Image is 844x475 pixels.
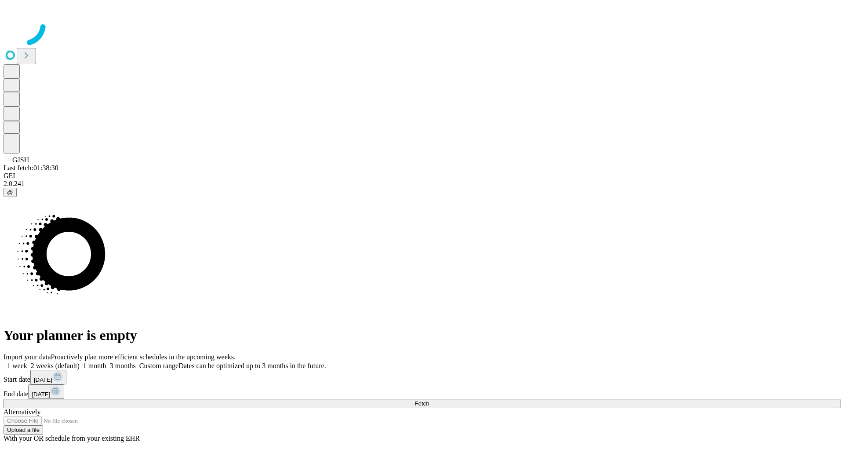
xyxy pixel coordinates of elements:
[28,384,64,399] button: [DATE]
[7,362,27,369] span: 1 week
[110,362,136,369] span: 3 months
[4,399,840,408] button: Fetch
[83,362,106,369] span: 1 month
[4,172,840,180] div: GEI
[7,189,13,196] span: @
[178,362,326,369] span: Dates can be optimized up to 3 months in the future.
[4,435,140,442] span: With your OR schedule from your existing EHR
[415,400,429,407] span: Fetch
[34,376,52,383] span: [DATE]
[4,384,840,399] div: End date
[4,370,840,384] div: Start date
[4,425,43,435] button: Upload a file
[4,327,840,343] h1: Your planner is empty
[4,408,40,416] span: Alternatively
[30,370,66,384] button: [DATE]
[4,353,51,361] span: Import your data
[4,164,58,172] span: Last fetch: 01:38:30
[12,156,29,164] span: GJSH
[32,391,50,398] span: [DATE]
[4,180,840,188] div: 2.0.241
[51,353,236,361] span: Proactively plan more efficient schedules in the upcoming weeks.
[31,362,80,369] span: 2 weeks (default)
[4,188,17,197] button: @
[139,362,178,369] span: Custom range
